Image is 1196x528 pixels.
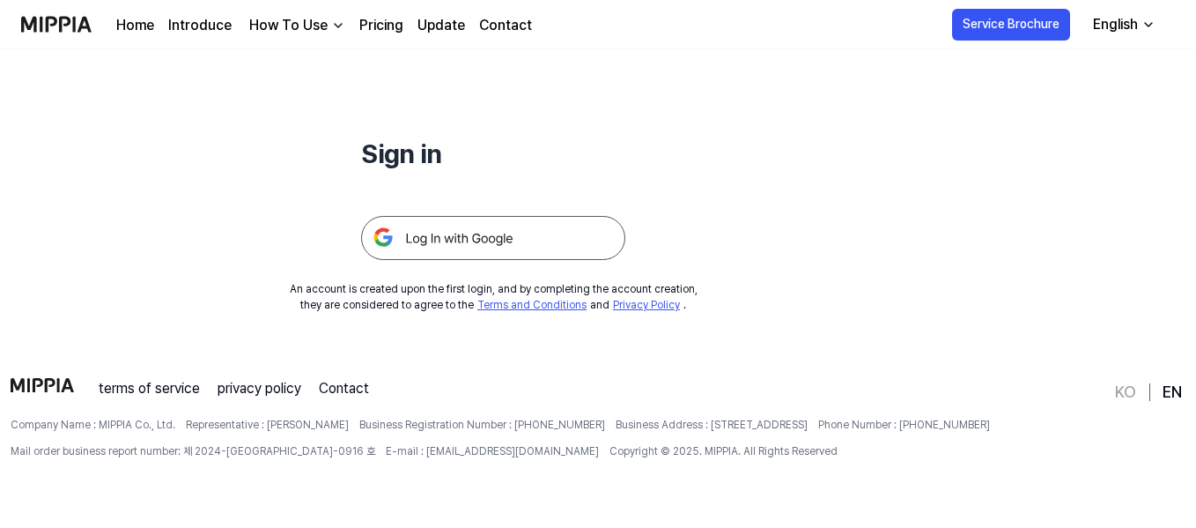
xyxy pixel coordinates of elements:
[361,134,625,174] h1: Sign in
[359,15,403,36] a: Pricing
[246,15,331,36] div: How To Use
[246,15,345,36] button: How To Use
[331,19,345,33] img: down
[11,443,375,459] span: Mail order business report number: 제 2024-[GEOGRAPHIC_DATA]-0916 호
[386,443,599,459] span: E-mail : [EMAIL_ADDRESS][DOMAIN_NAME]
[1115,382,1136,403] a: KO
[319,378,369,399] a: Contact
[417,15,465,36] a: Update
[361,216,625,260] img: 구글 로그인 버튼
[186,417,349,433] span: Representative : [PERSON_NAME]
[290,281,698,313] div: An account is created upon the first login, and by completing the account creation, they are cons...
[479,15,532,36] a: Contact
[218,378,301,399] a: privacy policy
[116,15,154,36] a: Home
[1163,382,1182,403] a: EN
[609,443,838,459] span: Copyright © 2025. MIPPIA. All Rights Reserved
[168,15,232,36] a: Introduce
[818,417,990,433] span: Phone Number : [PHONE_NUMBER]
[616,417,808,433] span: Business Address : [STREET_ADDRESS]
[1079,7,1166,42] button: English
[99,378,200,399] a: terms of service
[359,417,605,433] span: Business Registration Number : [PHONE_NUMBER]
[952,9,1070,41] button: Service Brochure
[1089,14,1141,35] div: English
[11,417,175,433] span: Company Name : MIPPIA Co., Ltd.
[477,299,587,311] a: Terms and Conditions
[613,299,680,311] a: Privacy Policy
[11,378,74,392] img: logo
